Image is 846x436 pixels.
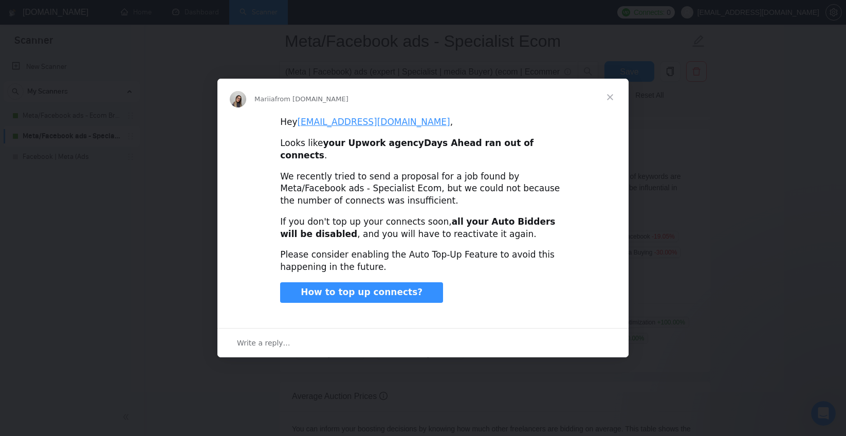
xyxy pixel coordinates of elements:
[592,79,629,116] span: Close
[275,95,348,103] span: from [DOMAIN_NAME]
[280,216,555,239] b: your Auto Bidders will be disabled
[301,287,422,297] span: How to top up connects?
[280,137,566,162] div: Looks like .
[280,282,443,303] a: How to top up connects?
[280,216,566,241] div: If you don't top up your connects soon, , and you will have to reactivate it again.
[280,249,566,274] div: Please consider enabling the Auto Top-Up Feature to avoid this happening in the future.
[280,116,566,129] div: Hey ,
[280,138,534,160] b: Days Ahead ran out of connects
[297,117,450,127] a: [EMAIL_ADDRESS][DOMAIN_NAME]
[280,171,566,207] div: We recently tried to send a proposal for a job found by Meta/Facebook ads - Specialist Ecom, but ...
[237,336,290,350] span: Write a reply…
[217,328,629,357] div: Open conversation and reply
[452,216,464,227] b: all
[323,138,424,148] b: your Upwork agency
[230,91,246,107] img: Profile image for Mariia
[254,95,275,103] span: Mariia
